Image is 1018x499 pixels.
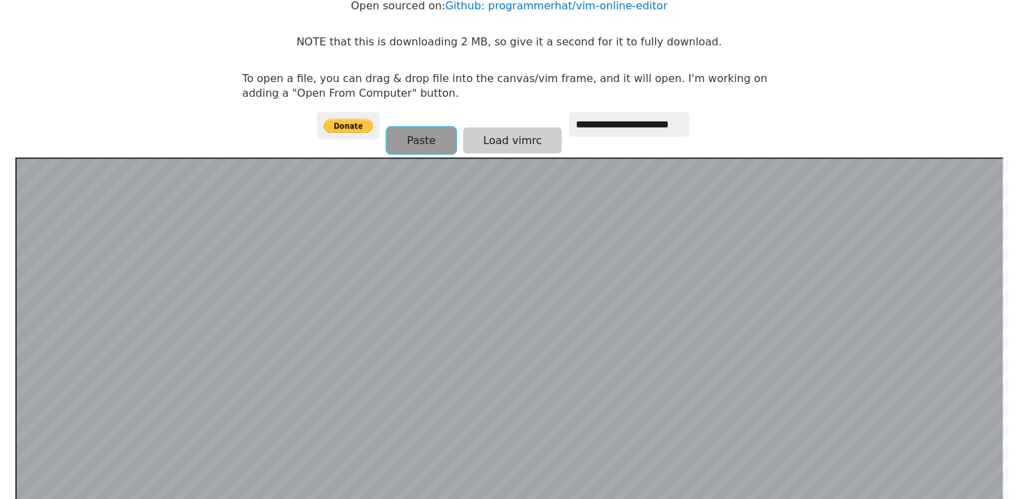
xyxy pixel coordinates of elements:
[296,35,721,49] p: NOTE that this is downloading 2 MB, so give it a second for it to fully download.
[242,71,776,101] p: To open a file, you can drag & drop file into the canvas/vim frame, and it will open. I'm working...
[387,127,456,153] button: Paste
[463,127,562,153] button: Load vimrc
